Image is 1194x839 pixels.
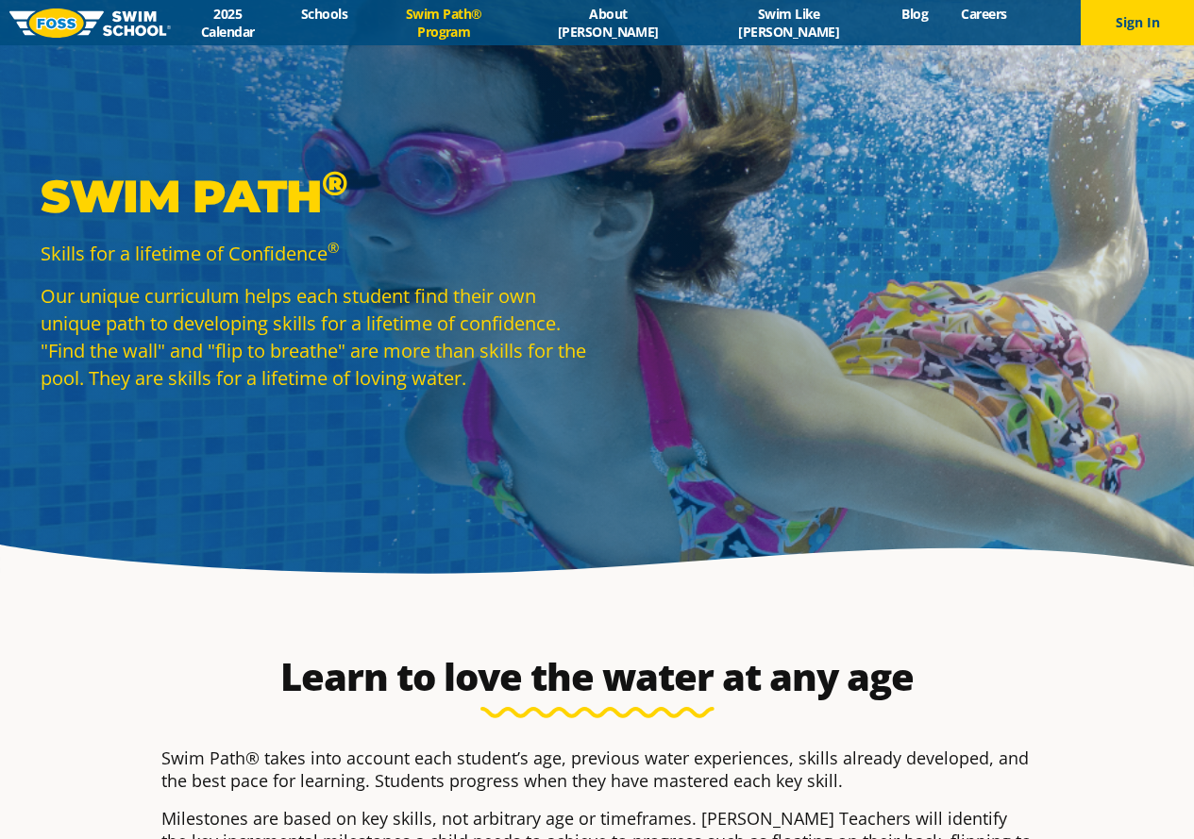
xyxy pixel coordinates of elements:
[945,5,1023,23] a: Careers
[885,5,945,23] a: Blog
[171,5,285,41] a: 2025 Calendar
[693,5,885,41] a: Swim Like [PERSON_NAME]
[152,654,1043,699] h2: Learn to love the water at any age
[285,5,364,23] a: Schools
[364,5,524,41] a: Swim Path® Program
[9,8,171,38] img: FOSS Swim School Logo
[41,168,588,225] p: Swim Path
[328,238,339,257] sup: ®
[161,747,1034,792] p: Swim Path® takes into account each student’s age, previous water experiences, skills already deve...
[322,162,347,204] sup: ®
[41,240,588,267] p: Skills for a lifetime of Confidence
[41,282,588,392] p: Our unique curriculum helps each student find their own unique path to developing skills for a li...
[524,5,693,41] a: About [PERSON_NAME]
